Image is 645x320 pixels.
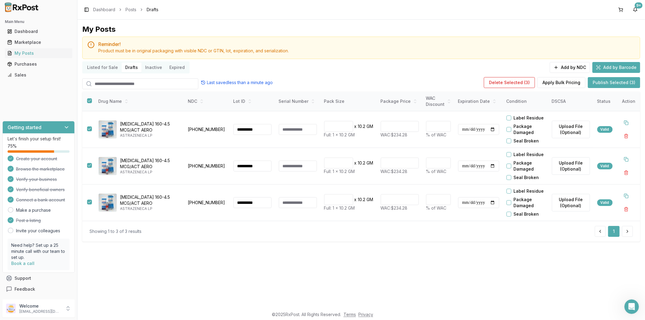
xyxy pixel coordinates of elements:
[621,131,632,142] button: Delete
[16,187,65,193] span: Verify beneficial owners
[426,169,447,174] span: % of WAC
[16,176,57,182] span: Verify your business
[367,197,373,203] p: GM
[11,242,66,260] p: Need help? Set up a 25 minute call with our team to set up.
[548,92,594,111] th: DSCSA
[381,132,408,137] span: WAC: $234.28
[635,2,643,8] div: 9+
[426,95,451,107] div: WAC Discount
[358,160,366,166] p: 10.2
[6,304,16,313] img: User avatar
[99,98,180,104] div: Drug Name
[16,207,51,213] a: Make a purchase
[597,126,613,133] div: Valid
[367,160,373,166] p: GM
[514,138,539,144] label: Seal Broken
[354,197,357,203] p: x
[552,121,590,138] label: Upload File (Optional)
[358,197,366,203] p: 10.2
[16,166,65,172] span: Browse the marketplace
[552,157,590,175] label: Upload File (Optional)
[484,77,535,88] button: Delete Selected (3)
[617,92,640,111] th: Action
[120,158,180,170] p: [MEDICAL_DATA] 160-4.5 MCG/ACT AERO
[514,188,544,194] label: Label Residue
[8,124,41,131] h3: Getting started
[2,27,75,36] button: Dashboard
[458,98,499,104] div: Expiration Date
[514,197,548,209] label: Package Damaged
[16,197,65,203] span: Connect a bank account
[99,157,117,175] img: Symbicort 160-4.5 MCG/ACT AERO
[630,5,640,15] button: 9+
[321,92,377,111] th: Pack Size
[188,163,226,169] p: [PHONE_NUMBER]
[608,226,620,237] button: 1
[324,169,355,174] span: Full: 1 x 10.2 GM
[2,59,75,69] button: Purchases
[552,194,590,211] label: Upload File (Optional)
[15,286,35,292] span: Feedback
[98,42,635,47] h5: Reminder!
[324,205,355,211] span: Full: 1 x 10.2 GM
[5,19,72,24] h2: Main Menu
[2,2,41,12] img: RxPost Logo
[19,303,61,309] p: Welcome
[537,77,585,88] button: Apply Bulk Pricing
[621,154,632,165] button: Duplicate
[514,115,544,121] label: Label Residue
[621,117,632,128] button: Duplicate
[354,160,357,166] p: x
[5,59,72,70] a: Purchases
[514,211,539,217] label: Seal Broken
[188,200,226,206] p: [PHONE_NUMBER]
[120,206,180,211] p: ASTRAZENECA LP
[233,98,272,104] div: Lot ID
[2,48,75,58] button: My Posts
[99,194,117,212] img: Symbicort 160-4.5 MCG/ACT AERO
[2,273,75,284] button: Support
[344,312,356,317] a: Terms
[2,38,75,47] button: Marketplace
[166,63,188,72] button: Expired
[426,205,447,211] span: % of WAC
[588,77,640,88] button: Publish Selected (3)
[514,152,544,158] label: Label Residue
[514,160,548,172] label: Package Damaged
[514,123,548,136] label: Package Damaged
[621,167,632,178] button: Delete
[597,163,613,169] div: Valid
[120,121,180,133] p: [MEDICAL_DATA] 160-4.5 MCG/ACT AERO
[122,63,142,72] button: Drafts
[188,98,226,104] div: NDC
[142,63,166,72] button: Inactive
[19,309,61,314] p: [EMAIL_ADDRESS][DOMAIN_NAME]
[2,284,75,295] button: Feedback
[624,299,639,314] iframe: Intercom live chat
[597,199,613,206] div: Valid
[120,170,180,175] p: ASTRAZENECA LP
[16,228,60,234] a: Invite your colleagues
[592,62,640,73] button: Add by Barcode
[16,217,41,224] span: Post a listing
[83,63,122,72] button: Listed for Sale
[8,143,17,149] span: 75 %
[5,48,72,59] a: My Posts
[7,39,70,45] div: Marketplace
[188,126,226,132] p: [PHONE_NUMBER]
[7,50,70,56] div: My Posts
[90,228,142,234] div: Showing 1 to 3 of 3 results
[324,132,355,137] span: Full: 1 x 10.2 GM
[93,7,115,13] a: Dashboard
[354,123,357,129] p: x
[5,37,72,48] a: Marketplace
[358,123,366,129] p: 10.2
[125,7,136,13] a: Posts
[16,156,57,162] span: Create your account
[503,92,548,111] th: Condition
[7,61,70,67] div: Purchases
[2,70,75,80] button: Sales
